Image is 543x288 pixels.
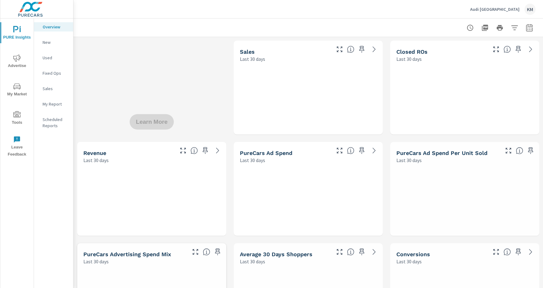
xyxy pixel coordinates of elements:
[34,84,73,93] div: Sales
[34,99,73,109] div: My Report
[213,146,223,156] a: See more details in report
[396,157,422,164] p: Last 30 days
[396,55,422,63] p: Last 30 days
[396,251,430,257] h5: Conversions
[491,44,501,54] button: Make Fullscreen
[513,247,523,257] span: Save this to your personalized report
[190,147,198,154] span: Total sales revenue over the selected date range. [Source: This data is sourced from the dealer’s...
[513,44,523,54] span: Save this to your personalized report
[213,247,223,257] span: Save this to your personalized report
[491,247,501,257] button: Make Fullscreen
[369,44,379,54] a: See more details in report
[335,44,345,54] button: Make Fullscreen
[203,248,210,256] span: This table looks at how you compare to the amount of budget you spend per channel as opposed to y...
[240,150,292,156] h5: PureCars Ad Spend
[43,24,68,30] p: Overview
[0,19,34,161] div: nav menu
[503,46,511,53] span: Number of Repair Orders Closed by the selected dealership group over the selected time range. [So...
[357,247,367,257] span: Save this to your personalized report
[396,258,422,265] p: Last 30 days
[2,111,32,126] span: Tools
[43,116,68,129] p: Scheduled Reports
[240,157,265,164] p: Last 30 days
[508,22,521,34] button: Apply Filters
[43,86,68,92] p: Sales
[503,146,513,156] button: Make Fullscreen
[523,22,536,34] button: Select Date Range
[335,146,345,156] button: Make Fullscreen
[396,48,428,55] h5: Closed ROs
[43,39,68,45] p: New
[2,54,32,69] span: Advertise
[240,258,265,265] p: Last 30 days
[190,247,200,257] button: Make Fullscreen
[494,22,506,34] button: Print Report
[526,146,536,156] span: Save this to your personalized report
[479,22,491,34] button: "Export Report to PDF"
[34,115,73,130] div: Scheduled Reports
[240,48,255,55] h5: Sales
[34,38,73,47] div: New
[240,251,312,257] h5: Average 30 Days Shoppers
[369,146,379,156] a: See more details in report
[83,258,109,265] p: Last 30 days
[34,22,73,31] div: Overview
[43,55,68,61] p: Used
[83,251,171,257] h5: PureCars Advertising Spend Mix
[2,83,32,98] span: My Market
[2,136,32,158] span: Leave Feedback
[34,53,73,62] div: Used
[335,247,345,257] button: Make Fullscreen
[34,69,73,78] div: Fixed Ops
[347,147,354,154] span: Total cost of media for all PureCars channels for the selected dealership group over the selected...
[516,147,523,154] span: Average cost of advertising per each vehicle sold at the dealer over the selected date range. The...
[43,101,68,107] p: My Report
[524,4,536,15] div: KM
[526,247,536,257] a: See more details in report
[369,247,379,257] a: See more details in report
[83,150,106,156] h5: Revenue
[2,26,32,41] span: PURE Insights
[83,157,109,164] p: Last 30 days
[357,146,367,156] span: Save this to your personalized report
[43,70,68,76] p: Fixed Ops
[347,46,354,53] span: Number of vehicles sold by the dealership over the selected date range. [Source: This data is sou...
[503,248,511,256] span: The number of dealer-specified goals completed by a visitor. [Source: This data is provided by th...
[200,146,210,156] span: Save this to your personalized report
[347,248,354,256] span: A rolling 30 day total of daily Shoppers on the dealership website, averaged over the selected da...
[178,146,188,156] button: Make Fullscreen
[240,55,265,63] p: Last 30 days
[357,44,367,54] span: Save this to your personalized report
[526,44,536,54] a: See more details in report
[470,6,520,12] p: Audi [GEOGRAPHIC_DATA]
[396,150,487,156] h5: PureCars Ad Spend Per Unit Sold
